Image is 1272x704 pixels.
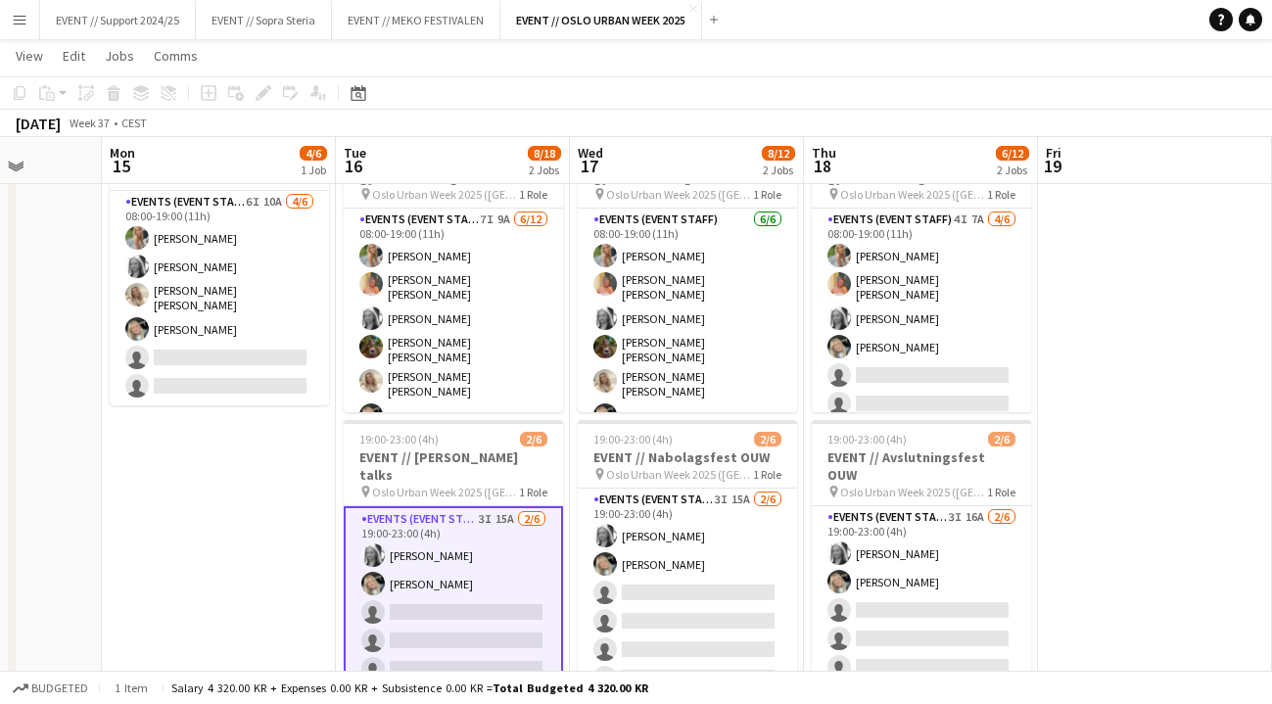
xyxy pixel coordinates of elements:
span: 16 [341,155,366,177]
span: Oslo Urban Week 2025 ([GEOGRAPHIC_DATA]) [840,187,987,202]
div: Salary 4 320.00 KR + Expenses 0.00 KR + Subsistence 0.00 KR = [171,681,648,695]
div: [DATE] [16,114,61,133]
span: View [16,47,43,65]
span: Week 37 [65,116,114,130]
button: EVENT // Sopra Steria [196,1,332,39]
span: Wed [578,144,603,162]
app-card-role: Events (Event Staff)7I9A6/1208:00-19:00 (11h)[PERSON_NAME][PERSON_NAME] [PERSON_NAME][PERSON_NAME... [344,209,563,605]
div: CEST [121,116,147,130]
h3: EVENT // Nabolagsfest OUW [578,448,797,466]
span: 2/6 [754,432,781,446]
button: EVENT // OSLO URBAN WEEK 2025 [500,1,702,39]
span: 19:00-23:00 (4h) [827,432,907,446]
button: Budgeted [10,678,91,699]
span: 1 Role [753,187,781,202]
app-card-role: Events (Event Staff)3I15A2/619:00-23:00 (4h)[PERSON_NAME][PERSON_NAME] [578,489,797,697]
span: Thu [812,144,836,162]
span: 1 Role [987,187,1015,202]
button: EVENT // Support 2024/25 [40,1,196,39]
app-card-role: Events (Event Staff)6I10A4/608:00-19:00 (11h)[PERSON_NAME][PERSON_NAME][PERSON_NAME] [PERSON_NAME... [110,191,329,405]
span: Oslo Urban Week 2025 ([GEOGRAPHIC_DATA]) [372,485,519,499]
app-card-role: Events (Event Staff)4I7A4/608:00-19:00 (11h)[PERSON_NAME][PERSON_NAME] [PERSON_NAME][PERSON_NAME]... [812,209,1031,423]
span: 8/12 [762,146,795,161]
span: Oslo Urban Week 2025 ([GEOGRAPHIC_DATA]) [606,187,753,202]
app-job-card: 08:00-19:00 (11h)6/12EVENT // Oslo Urban Week gjennomføring Oslo Urban Week 2025 ([GEOGRAPHIC_DAT... [344,122,563,412]
a: View [8,43,51,69]
app-card-role: Events (Event Staff)6/608:00-19:00 (11h)[PERSON_NAME][PERSON_NAME] [PERSON_NAME][PERSON_NAME][PER... [578,209,797,435]
a: Comms [146,43,206,69]
span: 1 item [108,681,155,695]
span: Jobs [105,47,134,65]
span: 1 Role [987,485,1015,499]
div: 1 Job [301,163,326,177]
div: 2 Jobs [763,163,794,177]
span: 19 [1043,155,1061,177]
span: 1 Role [753,467,781,482]
span: Oslo Urban Week 2025 ([GEOGRAPHIC_DATA]) [606,467,753,482]
app-job-card: 08:00-19:00 (11h)4/6EVENT // Oslo Urban Week gjennomføring Oslo Urban Week 2025 ([GEOGRAPHIC_DATA... [812,122,1031,412]
span: 8/18 [528,146,561,161]
h3: EVENT // [PERSON_NAME] talks [344,448,563,484]
span: 2/6 [988,432,1015,446]
app-job-card: 08:00-19:00 (11h)4/6EVENT // Opprigg OUW Oslo Urban Week 2025 ([GEOGRAPHIC_DATA])1 RoleEvents (Ev... [110,122,329,405]
span: Total Budgeted 4 320.00 KR [493,681,648,695]
app-job-card: 19:00-23:00 (4h)2/6EVENT // Nabolagsfest OUW Oslo Urban Week 2025 ([GEOGRAPHIC_DATA])1 RoleEvents... [578,420,797,697]
a: Edit [55,43,93,69]
span: Tue [344,144,366,162]
button: EVENT // MEKO FESTIVALEN [332,1,500,39]
h3: EVENT // Avslutningsfest OUW [812,448,1031,484]
span: Oslo Urban Week 2025 ([GEOGRAPHIC_DATA]) [840,485,987,499]
span: 1 Role [519,187,547,202]
div: 2 Jobs [997,163,1028,177]
span: 18 [809,155,836,177]
span: 15 [107,155,135,177]
span: 2/6 [520,432,547,446]
span: 1 Role [519,485,547,499]
span: Mon [110,144,135,162]
span: 6/12 [996,146,1029,161]
span: 17 [575,155,603,177]
span: 19:00-23:00 (4h) [359,432,439,446]
span: Oslo Urban Week 2025 ([GEOGRAPHIC_DATA]) [372,187,519,202]
a: Jobs [97,43,142,69]
span: 19:00-23:00 (4h) [593,432,673,446]
span: 4/6 [300,146,327,161]
span: Comms [154,47,198,65]
span: Edit [63,47,85,65]
span: Budgeted [31,681,88,695]
app-job-card: 08:00-19:00 (11h)6/6EVENT // Oslo Urban Week gjennomføring Oslo Urban Week 2025 ([GEOGRAPHIC_DATA... [578,122,797,412]
span: Fri [1046,144,1061,162]
div: 2 Jobs [529,163,560,177]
